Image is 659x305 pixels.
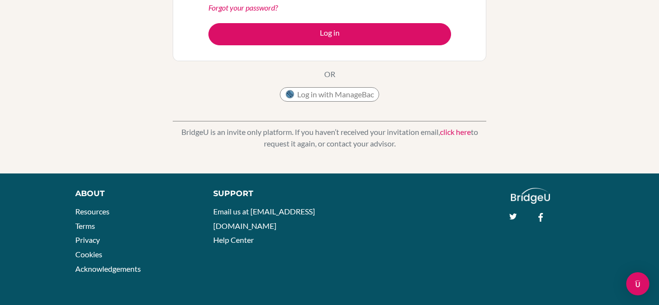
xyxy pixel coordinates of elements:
[626,272,649,295] div: Open Intercom Messenger
[75,207,110,216] a: Resources
[75,235,100,244] a: Privacy
[213,235,254,244] a: Help Center
[324,68,335,80] p: OR
[75,221,95,230] a: Terms
[511,188,550,204] img: logo_white@2x-f4f0deed5e89b7ecb1c2cc34c3e3d731f90f0f143d5ea2071677605dd97b5244.png
[75,188,192,199] div: About
[75,264,141,273] a: Acknowledgements
[213,207,315,230] a: Email us at [EMAIL_ADDRESS][DOMAIN_NAME]
[173,126,486,149] p: BridgeU is an invite only platform. If you haven’t received your invitation email, to request it ...
[75,250,102,259] a: Cookies
[213,188,320,199] div: Support
[280,87,379,102] button: Log in with ManageBac
[440,127,471,136] a: click here
[208,23,451,45] button: Log in
[208,3,278,12] a: Forgot your password?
